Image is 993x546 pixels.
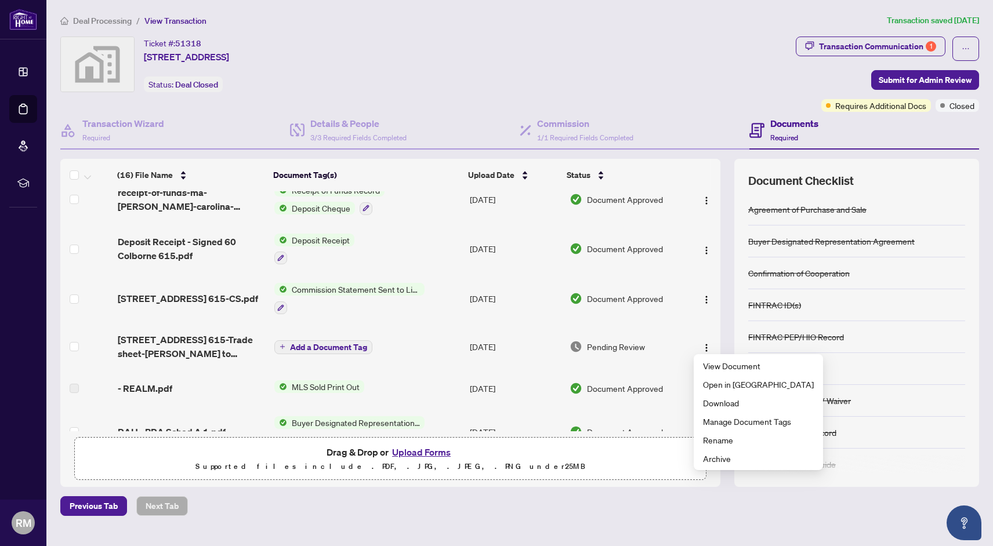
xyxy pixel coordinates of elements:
[274,234,287,246] img: Status Icon
[570,242,582,255] img: Document Status
[697,239,716,258] button: Logo
[702,295,711,304] img: Logo
[274,380,364,393] button: Status IconMLS Sold Print Out
[274,416,287,429] img: Status Icon
[748,299,801,311] div: FINTRAC ID(s)
[567,169,590,181] span: Status
[144,16,206,26] span: View Transaction
[537,133,633,142] span: 1/1 Required Fields Completed
[463,159,563,191] th: Upload Date
[703,452,814,465] span: Archive
[144,37,201,50] div: Ticket #:
[16,515,31,531] span: RM
[949,99,974,112] span: Closed
[60,17,68,25] span: home
[835,99,926,112] span: Requires Additional Docs
[748,235,915,247] div: Buyer Designated Representation Agreement
[269,159,463,191] th: Document Tag(s)
[465,224,565,274] td: [DATE]
[570,292,582,305] img: Document Status
[274,339,372,354] button: Add a Document Tag
[280,344,285,350] span: plus
[287,234,354,246] span: Deposit Receipt
[587,193,663,206] span: Document Approved
[702,343,711,352] img: Logo
[587,340,645,353] span: Pending Review
[144,77,223,92] div: Status:
[175,38,201,49] span: 51318
[796,37,945,56] button: Transaction Communication1
[748,173,854,189] span: Document Checklist
[70,497,118,515] span: Previous Tab
[570,193,582,206] img: Document Status
[562,159,683,191] th: Status
[82,117,164,130] h4: Transaction Wizard
[748,203,867,216] div: Agreement of Purchase and Sale
[587,425,663,438] span: Document Approved
[136,496,188,516] button: Next Tab
[118,292,258,305] span: [STREET_ADDRESS] 615-CS.pdf
[587,242,663,255] span: Document Approved
[465,407,565,457] td: [DATE]
[465,274,565,323] td: [DATE]
[465,370,565,407] td: [DATE]
[389,445,454,460] button: Upload Forms
[118,333,265,361] span: [STREET_ADDRESS] 615-Trade sheet-[PERSON_NAME] to reivew.pdf
[75,438,706,481] span: Drag & Drop orUpload FormsSupported files include .PDF, .JPG, .JPEG, .PNG under25MB
[702,246,711,255] img: Logo
[136,14,140,27] li: /
[947,505,981,540] button: Open asap
[274,380,287,393] img: Status Icon
[82,133,110,142] span: Required
[703,378,814,391] span: Open in [GEOGRAPHIC_DATA]
[926,41,936,52] div: 1
[697,289,716,308] button: Logo
[570,425,582,438] img: Document Status
[274,416,425,447] button: Status IconBuyer Designated Representation Agreement
[274,184,385,215] button: Status IconReceipt of Funds RecordStatus IconDeposit Cheque
[570,340,582,353] img: Document Status
[287,380,364,393] span: MLS Sold Print Out
[887,14,979,27] article: Transaction saved [DATE]
[703,415,814,428] span: Manage Document Tags
[770,133,798,142] span: Required
[118,235,265,263] span: Deposit Receipt - Signed 60 Colborne 615.pdf
[879,71,972,89] span: Submit for Admin Review
[465,174,565,224] td: [DATE]
[117,169,173,181] span: (16) File Name
[113,159,269,191] th: (16) File Name
[310,117,407,130] h4: Details & People
[587,292,663,305] span: Document Approved
[61,37,134,92] img: svg%3e
[274,283,425,314] button: Status IconCommission Statement Sent to Listing Brokerage
[703,359,814,372] span: View Document
[290,343,367,351] span: Add a Document Tag
[274,283,287,296] img: Status Icon
[274,234,354,265] button: Status IconDeposit Receipt
[118,381,172,395] span: - REALM.pdf
[770,117,818,130] h4: Documents
[468,169,514,181] span: Upload Date
[310,133,407,142] span: 3/3 Required Fields Completed
[819,37,936,56] div: Transaction Communication
[748,330,844,343] div: FINTRAC PEP/HIO Record
[73,16,132,26] span: Deal Processing
[465,323,565,370] td: [DATE]
[175,79,218,90] span: Deal Closed
[118,425,226,439] span: RAH - BRA Sched A 1.pdf
[287,416,425,429] span: Buyer Designated Representation Agreement
[82,460,699,474] p: Supported files include .PDF, .JPG, .JPEG, .PNG under 25 MB
[703,434,814,446] span: Rename
[60,496,127,516] button: Previous Tab
[697,337,716,356] button: Logo
[587,382,663,395] span: Document Approved
[537,117,633,130] h4: Commission
[748,267,850,279] div: Confirmation of Cooperation
[697,190,716,209] button: Logo
[570,382,582,395] img: Document Status
[871,70,979,90] button: Submit for Admin Review
[118,185,265,213] span: receipt-of-funds-ma-[PERSON_NAME]-carolina-[PERSON_NAME]-20250915-082647 1 1.pdf
[287,283,425,296] span: Commission Statement Sent to Listing Brokerage
[274,202,287,214] img: Status Icon
[287,202,355,214] span: Deposit Cheque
